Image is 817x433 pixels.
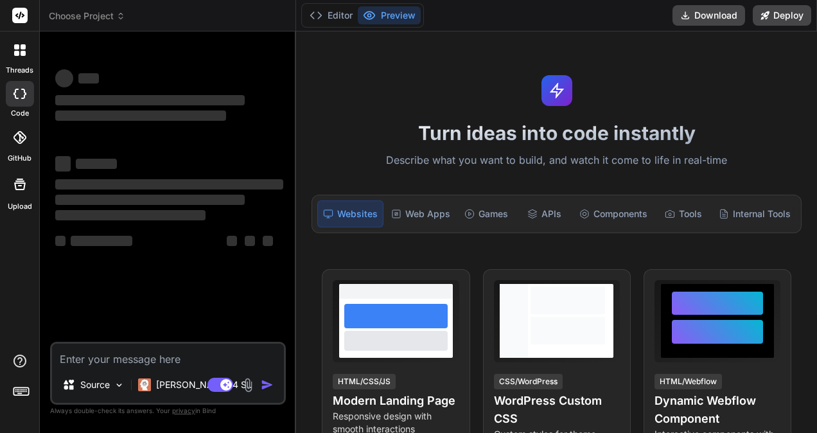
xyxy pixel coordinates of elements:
[8,153,31,164] label: GitHub
[714,200,796,227] div: Internal Tools
[494,392,620,428] h4: WordPress Custom CSS
[156,378,252,391] p: [PERSON_NAME] 4 S..
[672,5,745,26] button: Download
[304,152,809,169] p: Describe what you want to build, and watch it come to life in real-time
[358,6,421,24] button: Preview
[494,374,563,389] div: CSS/WordPress
[55,110,226,121] span: ‌
[654,392,780,428] h4: Dynamic Webflow Component
[333,374,396,389] div: HTML/CSS/JS
[138,378,151,391] img: Claude 4 Sonnet
[55,210,206,220] span: ‌
[263,236,273,246] span: ‌
[6,65,33,76] label: threads
[11,108,29,119] label: code
[50,405,286,417] p: Always double-check its answers. Your in Bind
[78,73,99,84] span: ‌
[55,156,71,172] span: ‌
[80,378,110,391] p: Source
[333,392,459,410] h4: Modern Landing Page
[574,200,653,227] div: Components
[172,407,195,414] span: privacy
[261,378,274,391] img: icon
[71,236,132,246] span: ‌
[304,121,809,145] h1: Turn ideas into code instantly
[8,201,32,212] label: Upload
[76,159,117,169] span: ‌
[55,195,245,205] span: ‌
[55,236,66,246] span: ‌
[304,6,358,24] button: Editor
[49,10,125,22] span: Choose Project
[516,200,572,227] div: APIs
[654,374,722,389] div: HTML/Webflow
[386,200,455,227] div: Web Apps
[55,69,73,87] span: ‌
[241,378,256,393] img: attachment
[245,236,255,246] span: ‌
[227,236,237,246] span: ‌
[655,200,711,227] div: Tools
[55,95,245,105] span: ‌
[753,5,811,26] button: Deploy
[458,200,514,227] div: Games
[317,200,383,227] div: Websites
[55,179,283,190] span: ‌
[114,380,125,391] img: Pick Models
